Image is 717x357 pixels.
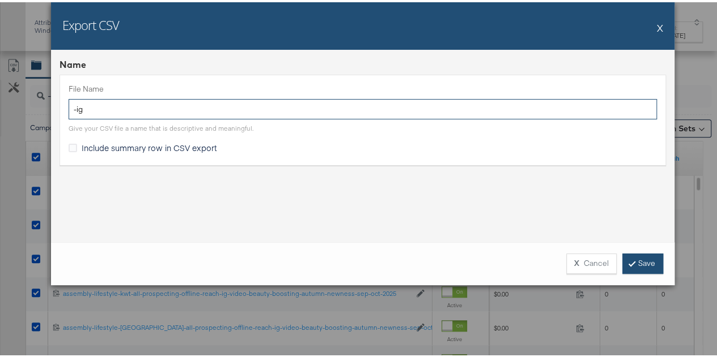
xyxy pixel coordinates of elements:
[62,14,119,31] h2: Export CSV
[82,140,217,151] span: Include summary row in CSV export
[69,81,657,92] label: File Name
[574,256,579,266] strong: X
[60,56,666,69] div: Name
[69,122,253,131] div: Give your CSV file a name that is descriptive and meaningful.
[566,251,617,272] button: XCancel
[657,14,663,37] button: X
[622,251,663,272] a: Save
